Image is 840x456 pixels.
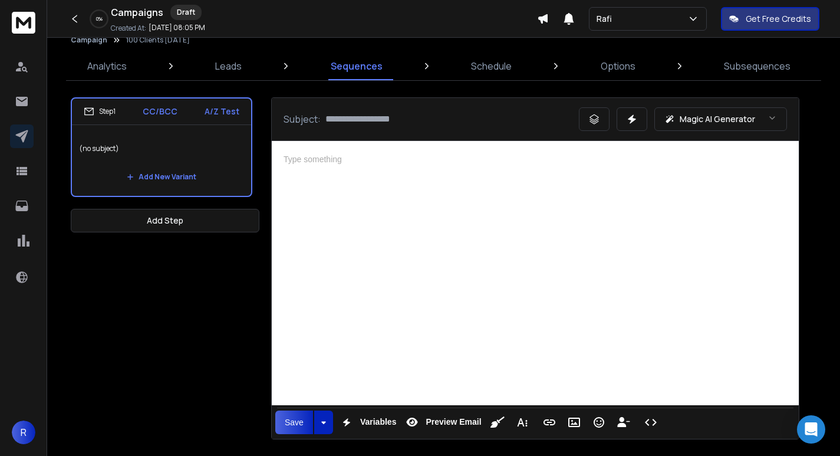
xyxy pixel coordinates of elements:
p: Sequences [331,59,383,73]
p: 100 Clients [DATE] [126,35,190,45]
button: Campaign [71,35,107,45]
p: CC/BCC [143,106,177,117]
p: Subject: [284,112,321,126]
div: Draft [170,5,202,20]
li: Step1CC/BCCA/Z Test(no subject)Add New Variant [71,97,252,197]
button: Emoticons [588,411,610,434]
button: R [12,421,35,444]
a: Analytics [80,52,134,80]
p: (no subject) [79,132,244,165]
span: Preview Email [423,417,483,427]
button: Get Free Credits [721,7,819,31]
button: Add New Variant [117,165,206,189]
button: Insert Unsubscribe Link [612,411,635,434]
button: Preview Email [401,411,483,434]
a: Options [594,52,643,80]
p: Created At: [111,24,146,33]
button: Code View [640,411,662,434]
button: Clean HTML [486,411,509,434]
p: Magic AI Generator [680,113,755,125]
button: More Text [511,411,533,434]
p: Rafi [597,13,617,25]
p: Options [601,59,635,73]
p: Schedule [471,59,512,73]
button: Insert Link (Ctrl+K) [538,411,561,434]
button: Add Step [71,209,259,232]
div: Step 1 [84,106,116,117]
button: Magic AI Generator [654,107,787,131]
a: Subsequences [717,52,798,80]
a: Leads [208,52,249,80]
span: Variables [358,417,399,427]
button: Variables [335,411,399,434]
h1: Campaigns [111,5,163,19]
p: A/Z Test [205,106,239,117]
button: Insert Image (Ctrl+P) [563,411,585,434]
button: Save [275,411,313,434]
a: Schedule [464,52,519,80]
p: Subsequences [724,59,790,73]
p: Analytics [87,59,127,73]
a: Sequences [324,52,390,80]
p: Get Free Credits [746,13,811,25]
p: Leads [215,59,242,73]
p: 0 % [96,15,103,22]
p: [DATE] 08:05 PM [149,23,205,32]
div: Open Intercom Messenger [797,415,825,444]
